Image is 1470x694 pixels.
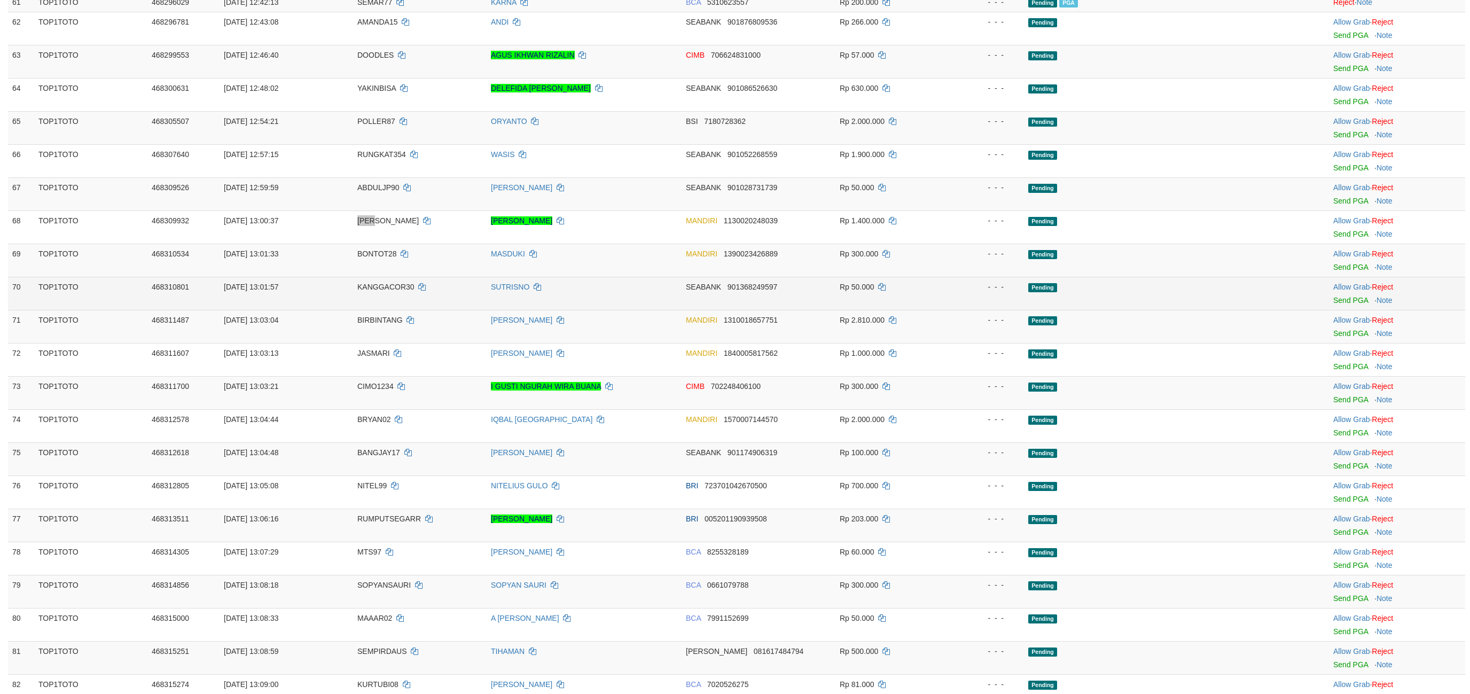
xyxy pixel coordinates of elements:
[224,118,278,126] span: [DATE] 12:54:21
[224,184,278,192] span: [DATE] 12:59:59
[1333,84,1372,93] span: ·
[1329,145,1465,178] td: ·
[953,348,1020,359] div: - - -
[491,515,552,524] a: [PERSON_NAME]
[1028,350,1057,359] span: Pending
[152,283,189,292] span: 468310801
[1377,363,1393,371] a: Note
[357,184,400,192] span: ABDULJP90
[491,283,529,292] a: SUTRISNO
[953,315,1020,326] div: - - -
[1333,98,1368,106] a: Send PGA
[707,548,749,557] span: Copy 8255328189 to clipboard
[491,184,552,192] a: [PERSON_NAME]
[8,12,34,45] td: 62
[1333,462,1368,471] a: Send PGA
[357,349,390,358] span: JASMARI
[357,416,391,424] span: BRYAN02
[1377,562,1393,570] a: Note
[224,316,278,325] span: [DATE] 13:03:04
[1333,349,1370,358] a: Allow Grab
[1377,628,1393,636] a: Note
[152,184,189,192] span: 468309526
[953,216,1020,227] div: - - -
[1377,164,1393,173] a: Note
[1329,79,1465,112] td: ·
[491,349,552,358] a: [PERSON_NAME]
[1372,84,1393,93] a: Reject
[686,383,705,391] span: CIMB
[1333,614,1370,623] a: Allow Grab
[1028,549,1057,558] span: Pending
[1329,244,1465,277] td: ·
[357,217,419,225] span: [PERSON_NAME]
[224,449,278,457] span: [DATE] 13:04:48
[224,283,278,292] span: [DATE] 13:01:57
[1333,283,1370,292] a: Allow Grab
[724,250,778,259] span: Copy 1390023426889 to clipboard
[953,514,1020,525] div: - - -
[711,383,761,391] span: Copy 702248406100 to clipboard
[152,217,189,225] span: 468309932
[840,151,885,159] span: Rp 1.900.000
[1372,416,1393,424] a: Reject
[1329,476,1465,509] td: ·
[728,18,777,27] span: Copy 901876809536 to clipboard
[686,118,698,126] span: BSI
[1372,648,1393,656] a: Reject
[1333,131,1368,139] a: Send PGA
[357,118,395,126] span: POLLER87
[840,18,878,27] span: Rp 266.000
[711,51,761,60] span: Copy 706624831000 to clipboard
[1372,316,1393,325] a: Reject
[224,515,278,524] span: [DATE] 13:06:16
[357,151,406,159] span: RUNGKAT354
[1377,661,1393,669] a: Note
[1377,263,1393,272] a: Note
[686,482,698,490] span: BRI
[953,150,1020,160] div: - - -
[1333,482,1370,490] a: Allow Grab
[686,515,698,524] span: BRI
[953,183,1020,193] div: - - -
[840,449,878,457] span: Rp 100.000
[1333,18,1372,27] span: ·
[1028,85,1057,94] span: Pending
[1372,681,1393,689] a: Reject
[1333,316,1372,325] span: ·
[224,548,278,557] span: [DATE] 13:07:29
[1329,443,1465,476] td: ·
[224,250,278,259] span: [DATE] 13:01:33
[1329,410,1465,443] td: ·
[686,250,717,259] span: MANDIRI
[1333,515,1372,524] span: ·
[34,79,147,112] td: TOP1TOTO
[34,277,147,310] td: TOP1TOTO
[1028,217,1057,227] span: Pending
[1333,661,1368,669] a: Send PGA
[1028,516,1057,525] span: Pending
[1372,151,1393,159] a: Reject
[1333,297,1368,305] a: Send PGA
[491,416,592,424] a: IQBAL [GEOGRAPHIC_DATA]
[1028,482,1057,492] span: Pending
[1333,548,1370,557] a: Allow Grab
[1333,349,1372,358] span: ·
[34,178,147,211] td: TOP1TOTO
[1377,65,1393,73] a: Note
[840,217,885,225] span: Rp 1.400.000
[152,18,189,27] span: 468296781
[8,112,34,145] td: 65
[8,244,34,277] td: 69
[1333,197,1368,206] a: Send PGA
[1372,118,1393,126] a: Reject
[1377,429,1393,438] a: Note
[1372,515,1393,524] a: Reject
[1329,310,1465,344] td: ·
[152,151,189,159] span: 468307640
[34,211,147,244] td: TOP1TOTO
[724,349,778,358] span: Copy 1840005817562 to clipboard
[1333,118,1370,126] a: Allow Grab
[1329,509,1465,542] td: ·
[1333,51,1370,60] a: Allow Grab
